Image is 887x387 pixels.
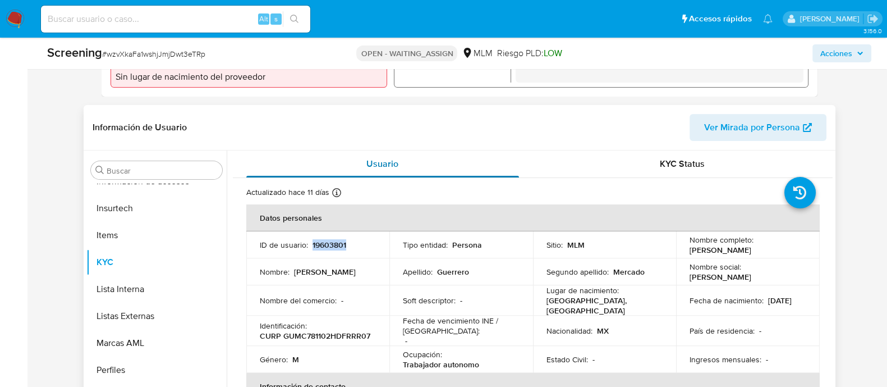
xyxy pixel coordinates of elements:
p: País de residencia : [690,326,755,336]
span: Riesgo PLD: [497,47,562,60]
span: KYC Status [660,157,705,170]
p: MX [597,326,609,336]
p: Nombre del comercio : [260,295,337,306]
p: Fecha de nacimiento : [690,295,764,306]
p: - [460,295,462,306]
p: Apellido : [403,267,433,277]
span: # wzvXkaFa1wshjJmjDwt3eTRp [102,48,205,60]
input: Buscar [107,166,218,176]
p: [PERSON_NAME] [294,267,356,277]
p: - [405,336,407,346]
p: Ingresos mensuales : [690,354,761,365]
p: [PERSON_NAME] [690,272,751,282]
p: MLM [567,240,585,250]
p: CURP GUMC781102HDFRRR07 [260,331,370,341]
span: Usuario [366,157,398,170]
p: Guerrero [437,267,469,277]
p: Segundo apellido : [546,267,609,277]
p: Lugar de nacimiento : [546,285,619,295]
p: - [592,354,595,365]
p: 19603801 [312,240,346,250]
p: Ocupación : [403,349,442,359]
p: Nombre : [260,267,289,277]
span: 3.156.0 [863,26,881,35]
p: - [759,326,761,336]
button: Lista Interna [86,276,227,303]
h1: Información de Usuario [93,122,187,133]
button: Insurtech [86,195,227,222]
button: Ver Mirada por Persona [690,114,826,141]
span: Ver Mirada por Persona [704,114,800,141]
p: anamaria.arriagasanchez@mercadolibre.com.mx [799,13,863,24]
p: [PERSON_NAME] [690,245,751,255]
p: Nombre social : [690,262,741,272]
p: Trabajador autonomo [403,359,479,370]
input: Buscar usuario o caso... [41,12,310,26]
p: [GEOGRAPHIC_DATA], [GEOGRAPHIC_DATA] [546,295,659,316]
p: Sitio : [546,240,563,250]
span: LOW [543,47,562,60]
button: Buscar [95,166,104,175]
a: Notificaciones [763,14,773,24]
p: [DATE] [768,295,792,306]
p: - [341,295,343,306]
button: Marcas AML [86,330,227,357]
span: Alt [259,13,268,24]
p: Identificación : [260,321,307,331]
button: search-icon [283,11,306,27]
div: MLM [462,47,492,60]
b: Screening [47,43,102,61]
p: ID de usuario : [260,240,308,250]
span: Accesos rápidos [689,13,752,25]
p: Tipo entidad : [403,240,448,250]
p: Soft descriptor : [403,295,456,306]
button: Items [86,222,227,249]
p: Fecha de vencimiento INE / [GEOGRAPHIC_DATA] : [403,316,520,336]
p: Persona [452,240,482,250]
button: KYC [86,249,227,276]
p: - [766,354,768,365]
p: Actualizado hace 11 días [246,187,329,198]
span: Acciones [820,44,852,62]
button: Perfiles [86,357,227,384]
p: OPEN - WAITING_ASSIGN [356,45,457,61]
p: Estado Civil : [546,354,588,365]
button: Listas Externas [86,303,227,330]
button: Acciones [812,44,871,62]
p: M [292,354,299,365]
p: Género : [260,354,288,365]
p: Mercado [613,267,645,277]
span: s [274,13,278,24]
th: Datos personales [246,204,820,231]
p: Nacionalidad : [546,326,592,336]
a: Salir [867,13,879,25]
p: Nombre completo : [690,235,753,245]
